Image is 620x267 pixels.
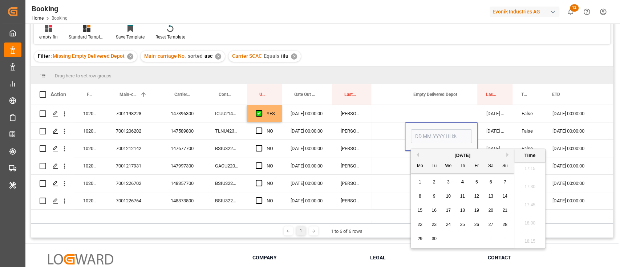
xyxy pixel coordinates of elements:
div: Choose Thursday, September 18th, 2025 [458,206,467,215]
div: Choose Saturday, September 13th, 2025 [486,192,495,201]
div: Choose Monday, September 1st, 2025 [416,178,425,187]
div: BSIU3223880 [206,175,247,192]
div: Press SPACE to select this row. [31,175,371,192]
span: 2 [433,179,435,185]
div: [DATE] 00:00:00 [544,105,616,122]
div: 148357700 [162,175,206,192]
div: 1020251431 [74,122,107,139]
div: Standard Templates [69,34,105,40]
div: BSIU3224300 [206,140,247,157]
span: 4 [461,179,464,185]
span: 14 [502,194,507,199]
h3: Company [252,254,361,262]
span: 3 [447,179,450,185]
span: 30 [431,236,436,241]
span: 22 [417,222,422,227]
div: Choose Tuesday, September 9th, 2025 [430,192,439,201]
div: 7001198228 [107,105,162,122]
span: 17 [446,208,450,213]
div: Choose Friday, September 12th, 2025 [472,192,481,201]
span: 7 [504,179,506,185]
div: [DATE] 12:03:36 [478,122,513,139]
div: Choose Tuesday, September 23rd, 2025 [430,220,439,229]
div: [DATE] 00:00:00 [282,122,332,139]
h3: Contact [487,254,596,262]
div: 1020251481 [74,140,107,157]
span: 13 [488,194,493,199]
span: 21 [502,208,507,213]
span: Freight Forwarder's Reference No. [87,92,92,97]
div: Choose Saturday, September 27th, 2025 [486,220,495,229]
span: 15 [417,208,422,213]
div: Press SPACE to select this row. [31,157,371,175]
div: Choose Wednesday, September 3rd, 2025 [444,178,453,187]
span: 25 [460,222,465,227]
span: 27 [488,222,493,227]
div: We [444,162,453,171]
div: NO [267,193,273,209]
button: Evonik Industries AG [490,5,562,19]
div: Choose Sunday, September 7th, 2025 [501,178,510,187]
button: Help Center [579,4,595,20]
button: Previous Month [414,153,419,157]
div: Th [458,162,467,171]
div: Action [50,91,66,98]
div: [PERSON_NAME] [332,122,371,139]
div: Choose Friday, September 26th, 2025 [472,220,481,229]
div: Choose Sunday, September 21st, 2025 [501,206,510,215]
div: 1020251354 [74,105,107,122]
input: DD.MM.YYYY HH:MM [411,129,472,143]
span: Main-carriage No. [119,92,137,97]
div: Choose Wednesday, September 17th, 2025 [444,206,453,215]
span: Equals [264,53,279,59]
div: Choose Monday, September 29th, 2025 [416,234,425,243]
div: Choose Thursday, September 25th, 2025 [458,220,467,229]
div: NO [267,158,273,174]
span: Main-carriage No. [144,53,186,59]
span: 6 [490,179,492,185]
div: Choose Thursday, September 11th, 2025 [458,192,467,201]
div: Choose Friday, September 19th, 2025 [472,206,481,215]
div: Press SPACE to select this row. [31,105,371,122]
span: 29 [417,236,422,241]
div: False [513,105,544,122]
div: [PERSON_NAME] [332,157,371,174]
span: 11 [460,194,465,199]
span: Carrier SCAC [232,53,262,59]
div: [DATE] 00:00:00 [544,157,616,174]
div: Choose Monday, September 22nd, 2025 [416,220,425,229]
span: Update Last Opened By [259,92,267,97]
div: NO [267,123,273,139]
a: Home [32,16,44,21]
div: 1020251607 [74,192,107,209]
span: ETD [552,92,560,97]
span: 24 [446,222,450,227]
div: Sa [486,162,495,171]
div: empty fin [39,34,58,40]
div: Choose Sunday, September 14th, 2025 [501,192,510,201]
span: 19 [474,208,479,213]
span: 12 [474,194,479,199]
div: [DATE] 00:00:00 [544,192,616,209]
span: 5 [475,179,478,185]
div: ✕ [291,53,297,60]
div: 147997300 [162,157,206,174]
div: Choose Tuesday, September 16th, 2025 [430,206,439,215]
div: Choose Saturday, September 20th, 2025 [486,206,495,215]
div: Su [501,162,510,171]
div: 148373800 [162,192,206,209]
span: asc [204,53,212,59]
div: ✕ [215,53,221,60]
span: Gate Out Full Terminal [294,92,317,97]
div: [PERSON_NAME] [332,105,371,122]
div: [DATE] 12:03:36 [478,105,513,122]
div: Choose Wednesday, September 10th, 2025 [444,192,453,201]
span: Filter : [38,53,53,59]
div: Choose Sunday, September 28th, 2025 [501,220,510,229]
span: 10 [446,194,450,199]
span: 16 [431,208,436,213]
div: [DATE] 00:00:00 [544,175,616,192]
div: Fr [472,162,481,171]
div: [DATE] 00:00:00 [544,122,616,139]
span: iilu [281,53,288,59]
